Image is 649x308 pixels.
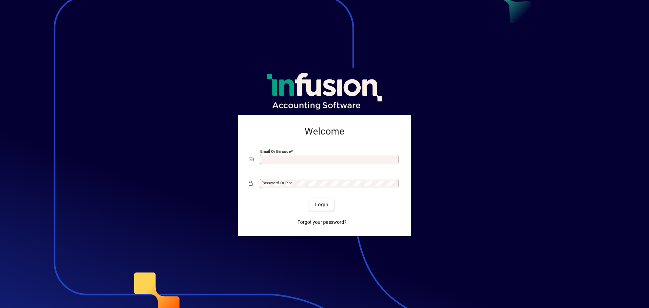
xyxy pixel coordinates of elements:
[297,219,346,226] span: Forgot your password?
[309,198,334,211] button: Login
[315,201,329,208] span: Login
[295,216,349,228] a: Forgot your password?
[262,181,291,185] mat-label: Password or Pin
[260,149,291,154] mat-label: Email or Barcode
[249,126,400,137] h2: Welcome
